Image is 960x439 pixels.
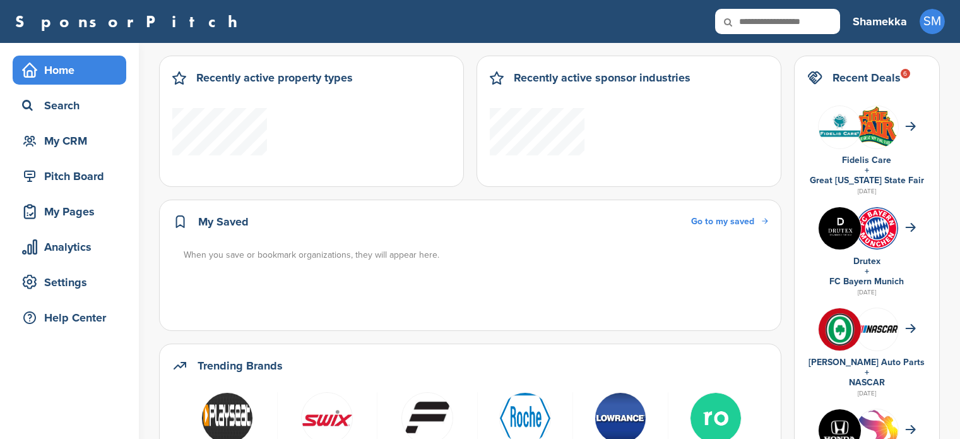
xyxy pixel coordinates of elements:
span: SM [920,9,945,34]
div: Help Center [19,306,126,329]
img: Open uri20141112 64162 1l1jknv?1415809301 [856,207,898,250]
a: Settings [13,268,126,297]
div: [DATE] [807,388,927,399]
a: + [865,165,869,176]
a: SponsorPitch [15,13,246,30]
h2: Trending Brands [198,357,283,375]
img: Download [856,106,898,148]
div: Analytics [19,236,126,258]
a: + [865,266,869,277]
div: My CRM [19,129,126,152]
div: Pitch Board [19,165,126,188]
h2: Recently active sponsor industries [514,69,690,87]
a: Shamekka [853,8,907,35]
a: Search [13,91,126,120]
a: Fidelis Care [842,155,891,165]
a: My CRM [13,126,126,155]
div: Home [19,59,126,81]
div: Settings [19,271,126,294]
a: My Pages [13,197,126,226]
a: Home [13,56,126,85]
a: Go to my saved [691,215,768,229]
div: Search [19,94,126,117]
a: + [865,367,869,378]
div: My Pages [19,200,126,223]
div: When you save or bookmark organizations, they will appear here. [184,248,769,262]
img: Data [819,106,861,148]
h2: My Saved [198,213,249,231]
a: Drutex [853,256,880,267]
img: V7vhzcmg 400x400 [819,308,861,351]
a: Great [US_STATE] State Fair [810,175,924,186]
h3: Shamekka [853,13,907,30]
img: Images (4) [819,207,861,250]
a: [PERSON_NAME] Auto Parts [809,357,925,368]
div: [DATE] [807,287,927,298]
a: NASCAR [849,377,885,388]
h2: Recently active property types [196,69,353,87]
a: Analytics [13,232,126,262]
a: Pitch Board [13,162,126,191]
div: [DATE] [807,186,927,197]
div: 6 [901,69,910,78]
a: FC Bayern Munich [829,276,904,287]
a: Help Center [13,303,126,332]
span: Go to my saved [691,216,754,227]
h2: Recent Deals [833,69,901,87]
img: 7569886e 0a8b 4460 bc64 d028672dde70 [856,325,898,333]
